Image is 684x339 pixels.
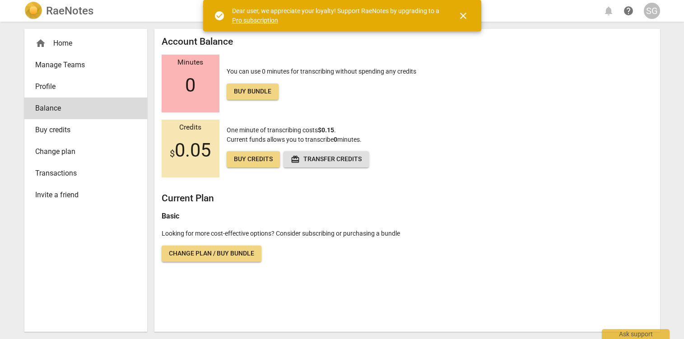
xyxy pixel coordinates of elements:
a: Buy credits [24,119,147,141]
a: Change plan / Buy bundle [162,246,261,262]
a: Pro subscription [232,17,278,24]
span: One minute of transcribing costs . [227,126,336,134]
h2: Account Balance [162,36,653,47]
a: Buy credits [227,151,280,167]
p: Looking for more cost-effective options? Consider subscribing or purchasing a bundle [162,229,653,238]
h2: Current Plan [162,193,653,204]
div: Minutes [162,59,219,67]
div: Dear user, we appreciate your loyalty! Support RaeNotes by upgrading to a [232,6,442,25]
span: home [35,38,46,49]
button: Transfer credits [284,151,369,167]
a: Buy bundle [227,84,279,100]
button: SG [644,3,660,19]
span: Buy credits [234,155,273,164]
span: help [623,5,634,16]
a: Balance [24,98,147,119]
a: Manage Teams [24,54,147,76]
span: Transactions [35,168,129,179]
div: Home [35,38,129,49]
span: Buy bundle [234,87,271,96]
span: Profile [35,81,129,92]
a: Change plan [24,141,147,163]
span: close [458,10,469,21]
b: $0.15 [318,126,334,134]
a: LogoRaeNotes [24,2,93,20]
span: Balance [35,103,129,114]
span: redeem [291,155,300,164]
span: Manage Teams [35,60,129,70]
span: check_circle [214,10,225,21]
span: $ [170,148,175,159]
b: Basic [162,212,179,220]
a: Profile [24,76,147,98]
h2: RaeNotes [46,5,93,17]
span: Invite a friend [35,190,129,200]
span: Change plan / Buy bundle [169,249,254,258]
span: 0 [185,74,195,96]
div: Credits [162,124,219,132]
p: You can use 0 minutes for transcribing without spending any credits [227,67,416,100]
a: Transactions [24,163,147,184]
b: 0 [334,136,337,143]
span: Buy credits [35,125,129,135]
div: Home [24,33,147,54]
a: Help [620,3,637,19]
span: Transfer credits [291,155,362,164]
img: Logo [24,2,42,20]
div: Ask support [602,329,670,339]
span: Change plan [35,146,129,157]
a: Invite a friend [24,184,147,206]
span: Current funds allows you to transcribe minutes. [227,136,362,143]
span: 0.05 [170,139,211,161]
button: Close [452,5,474,27]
